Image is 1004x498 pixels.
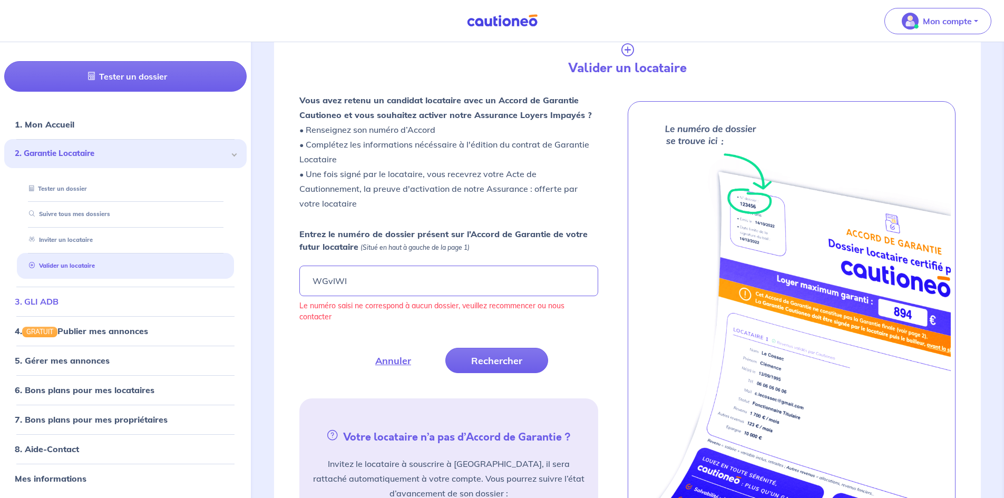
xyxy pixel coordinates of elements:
a: 3. GLI ADB [15,296,59,306]
div: 5. Gérer mes annonces [4,350,247,371]
p: Le numéro saisi ne correspond à aucun dossier, veuillez recommencer ou nous contacter [299,300,598,323]
div: 1. Mon Accueil [4,114,247,135]
div: Inviter un locataire [17,231,234,249]
div: Suivre tous mes dossiers [17,206,234,223]
div: Tester un dossier [17,180,234,197]
img: Cautioneo [463,14,542,27]
div: Mes informations [4,468,247,489]
div: 8. Aide-Contact [4,438,247,460]
div: 4.GRATUITPublier mes annonces [4,320,247,341]
a: Suivre tous mes dossiers [25,210,110,218]
h4: Valider un locataire [460,61,794,76]
a: 6. Bons plans pour mes locataires [15,385,154,395]
div: 2. Garantie Locataire [4,139,247,168]
p: Mon compte [923,15,972,27]
div: 6. Bons plans pour mes locataires [4,379,247,401]
h5: Votre locataire n’a pas d’Accord de Garantie ? [304,428,593,444]
strong: Vous avez retenu un candidat locataire avec un Accord de Garantie Cautioneo et vous souhaitez act... [299,95,592,120]
a: Inviter un locataire [25,236,93,243]
a: Mes informations [15,473,86,484]
a: 5. Gérer mes annonces [15,355,110,366]
button: Rechercher [445,348,548,373]
a: 1. Mon Accueil [15,119,74,130]
strong: Entrez le numéro de dossier présent sur l’Accord de Garantie de votre futur locataire [299,229,588,252]
em: (Situé en haut à gauche de la page 1) [360,243,470,251]
a: Valider un locataire [25,262,95,269]
a: Tester un dossier [4,61,247,92]
a: 8. Aide-Contact [15,444,79,454]
p: • Renseignez son numéro d’Accord • Complétez les informations nécéssaire à l'édition du contrat d... [299,93,598,211]
button: Annuler [349,348,437,373]
div: 7. Bons plans pour mes propriétaires [4,409,247,430]
a: 4.GRATUITPublier mes annonces [15,325,148,336]
a: Tester un dossier [25,184,87,192]
a: 7. Bons plans pour mes propriétaires [15,414,168,425]
img: illu_account_valid_menu.svg [902,13,919,30]
div: 3. GLI ADB [4,290,247,311]
span: 2. Garantie Locataire [15,148,228,160]
button: illu_account_valid_menu.svgMon compte [884,8,991,34]
div: Valider un locataire [17,257,234,275]
input: Ex : 453678 [299,266,598,296]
